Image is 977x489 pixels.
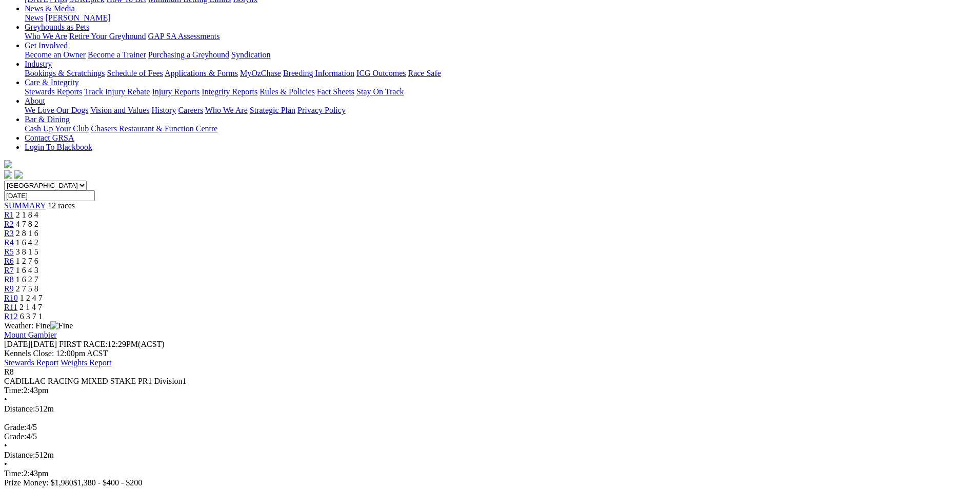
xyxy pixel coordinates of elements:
a: R1 [4,210,14,219]
a: Chasers Restaurant & Function Centre [91,124,217,133]
div: 512m [4,451,973,460]
a: Bookings & Scratchings [25,69,105,77]
a: Stewards Reports [25,87,82,96]
span: 1 6 4 2 [16,238,38,247]
span: Weather: Fine [4,321,73,330]
div: 2:43pm [4,469,973,478]
span: R8 [4,367,14,376]
a: Who We Are [25,32,67,41]
span: [DATE] [4,340,57,348]
a: Breeding Information [283,69,354,77]
div: Industry [25,69,973,78]
span: Grade: [4,432,27,441]
span: 1 2 4 7 [20,294,43,302]
a: [PERSON_NAME] [45,13,110,22]
a: Bar & Dining [25,115,70,124]
div: Get Involved [25,50,973,60]
span: Distance: [4,451,35,459]
a: Become a Trainer [88,50,146,59]
span: [DATE] [4,340,31,348]
a: R12 [4,312,18,321]
span: 2 1 4 7 [19,303,42,311]
span: Grade: [4,423,27,432]
a: Contact GRSA [25,133,74,142]
span: 2 1 8 4 [16,210,38,219]
span: 4 7 8 2 [16,220,38,228]
div: About [25,106,973,115]
span: $1,380 - $400 - $200 [73,478,143,487]
a: Applications & Forms [165,69,238,77]
a: News [25,13,43,22]
span: R8 [4,275,14,284]
a: ICG Outcomes [356,69,406,77]
a: Who We Are [205,106,248,114]
a: History [151,106,176,114]
a: R10 [4,294,18,302]
a: Integrity Reports [202,87,257,96]
a: Get Involved [25,41,68,50]
span: Time: [4,469,24,478]
a: R9 [4,284,14,293]
img: logo-grsa-white.png [4,160,12,168]
span: 1 2 7 6 [16,257,38,265]
span: • [4,460,7,468]
a: Greyhounds as Pets [25,23,89,31]
a: SUMMARY [4,201,46,210]
a: Careers [178,106,203,114]
a: R6 [4,257,14,265]
img: facebook.svg [4,170,12,179]
span: 1 6 4 3 [16,266,38,275]
div: CADILLAC RACING MIXED STAKE PR1 Division1 [4,377,973,386]
a: Care & Integrity [25,78,79,87]
span: 6 3 7 1 [20,312,43,321]
a: R3 [4,229,14,238]
div: 512m [4,404,973,414]
a: MyOzChase [240,69,281,77]
div: Kennels Close: 12:00pm ACST [4,349,973,358]
a: Schedule of Fees [107,69,163,77]
input: Select date [4,190,95,201]
a: Race Safe [408,69,441,77]
a: Fact Sheets [317,87,354,96]
span: Distance: [4,404,35,413]
span: FIRST RACE: [59,340,107,348]
a: R5 [4,247,14,256]
img: twitter.svg [14,170,23,179]
div: 2:43pm [4,386,973,395]
span: 12 races [48,201,75,210]
a: Privacy Policy [297,106,346,114]
a: Strategic Plan [250,106,295,114]
div: Bar & Dining [25,124,973,133]
img: Fine [50,321,73,330]
div: Care & Integrity [25,87,973,96]
a: Vision and Values [90,106,149,114]
a: Track Injury Rebate [84,87,150,96]
a: Retire Your Greyhound [69,32,146,41]
span: Time: [4,386,24,395]
span: • [4,395,7,404]
a: News & Media [25,4,75,13]
a: R11 [4,303,17,311]
div: Prize Money: $1,980 [4,478,973,487]
span: 2 7 5 8 [16,284,38,293]
a: About [25,96,45,105]
a: Purchasing a Greyhound [148,50,229,59]
span: 12:29PM(ACST) [59,340,165,348]
a: Syndication [231,50,270,59]
div: News & Media [25,13,973,23]
a: R7 [4,266,14,275]
a: R4 [4,238,14,247]
a: Stewards Report [4,358,58,367]
span: 3 8 1 5 [16,247,38,256]
span: • [4,441,7,450]
a: Become an Owner [25,50,86,59]
span: 2 8 1 6 [16,229,38,238]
